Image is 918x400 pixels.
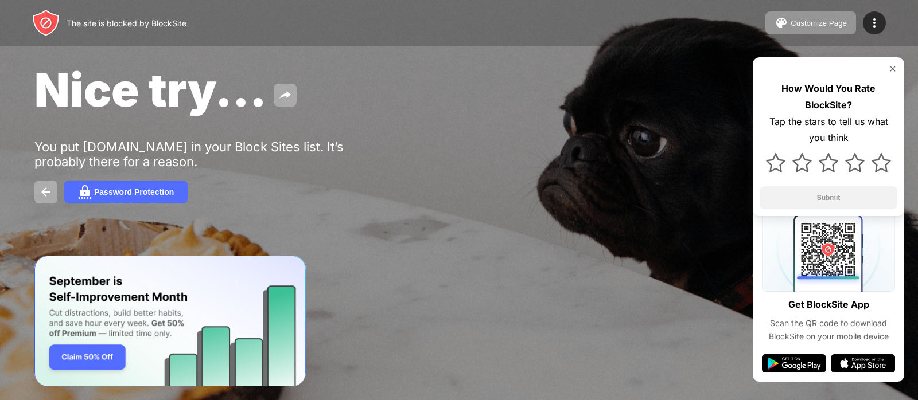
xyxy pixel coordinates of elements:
[278,88,292,102] img: share.svg
[872,153,891,172] img: star.svg
[39,185,53,199] img: back.svg
[845,153,865,172] img: star.svg
[32,9,60,37] img: header-logo.svg
[888,64,897,73] img: rate-us-close.svg
[762,354,826,372] img: google-play.svg
[760,80,897,113] div: How Would You Rate BlockSite?
[67,18,186,28] div: The site is blocked by BlockSite
[788,296,869,313] div: Get BlockSite App
[34,256,306,387] iframe: Banner
[78,185,92,199] img: password.svg
[760,113,897,147] div: Tap the stars to tell us what you think
[868,16,881,30] img: menu-icon.svg
[765,11,856,34] button: Customize Page
[760,186,897,209] button: Submit
[791,19,847,28] div: Customize Page
[766,153,785,172] img: star.svg
[775,16,788,30] img: pallet.svg
[762,317,895,343] div: Scan the QR code to download BlockSite on your mobile device
[831,354,895,372] img: app-store.svg
[34,62,267,117] span: Nice try...
[64,181,188,203] button: Password Protection
[94,187,174,197] div: Password Protection
[819,153,838,172] img: star.svg
[792,153,812,172] img: star.svg
[34,139,389,169] div: You put [DOMAIN_NAME] in your Block Sites list. It’s probably there for a reason.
